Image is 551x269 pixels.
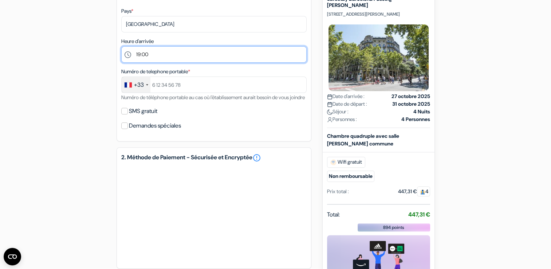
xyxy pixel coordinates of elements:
img: free_wifi.svg [330,159,336,165]
small: Non remboursable [327,171,374,182]
input: 6 12 34 56 78 [121,77,307,93]
label: Demandes spéciales [129,121,181,131]
label: Numéro de telephone portable [121,68,190,75]
img: user_icon.svg [327,117,332,122]
a: error_outline [252,153,261,162]
div: Prix total : [327,188,349,195]
span: 4 [417,186,430,196]
span: Date d'arrivée : [327,93,365,100]
small: Numéro de téléphone portable au cas où l'établissement aurait besoin de vous joindre [121,94,305,101]
img: calendar.svg [327,94,332,100]
strong: 447,31 € [408,211,430,218]
img: moon.svg [327,109,332,115]
span: 894 points [383,224,404,231]
b: Chambre quadruple avec salle [PERSON_NAME] commune [327,133,399,147]
span: Date de départ : [327,100,367,108]
label: SMS gratuit [129,106,157,116]
button: Ouvrir le widget CMP [4,248,21,265]
strong: 4 Personnes [401,116,430,123]
span: Personnes : [327,116,357,123]
span: Wifi gratuit [327,157,365,168]
div: France: +33 [122,77,150,93]
h5: 2. Méthode de Paiement - Sécurisée et Encryptée [121,153,307,162]
div: +33 [134,81,144,89]
div: 447,31 € [398,188,430,195]
strong: 4 Nuits [413,108,430,116]
strong: 27 octobre 2025 [391,93,430,100]
span: Séjour : [327,108,349,116]
img: calendar.svg [327,102,332,107]
img: guest.svg [420,189,425,195]
span: Total: [327,210,340,219]
strong: 31 octobre 2025 [392,100,430,108]
label: Pays [121,7,133,15]
p: [STREET_ADDRESS][PERSON_NAME] [327,11,430,17]
label: Heure d'arrivée [121,38,154,45]
iframe: Cadre de saisie sécurisé pour le paiement [129,172,299,255]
